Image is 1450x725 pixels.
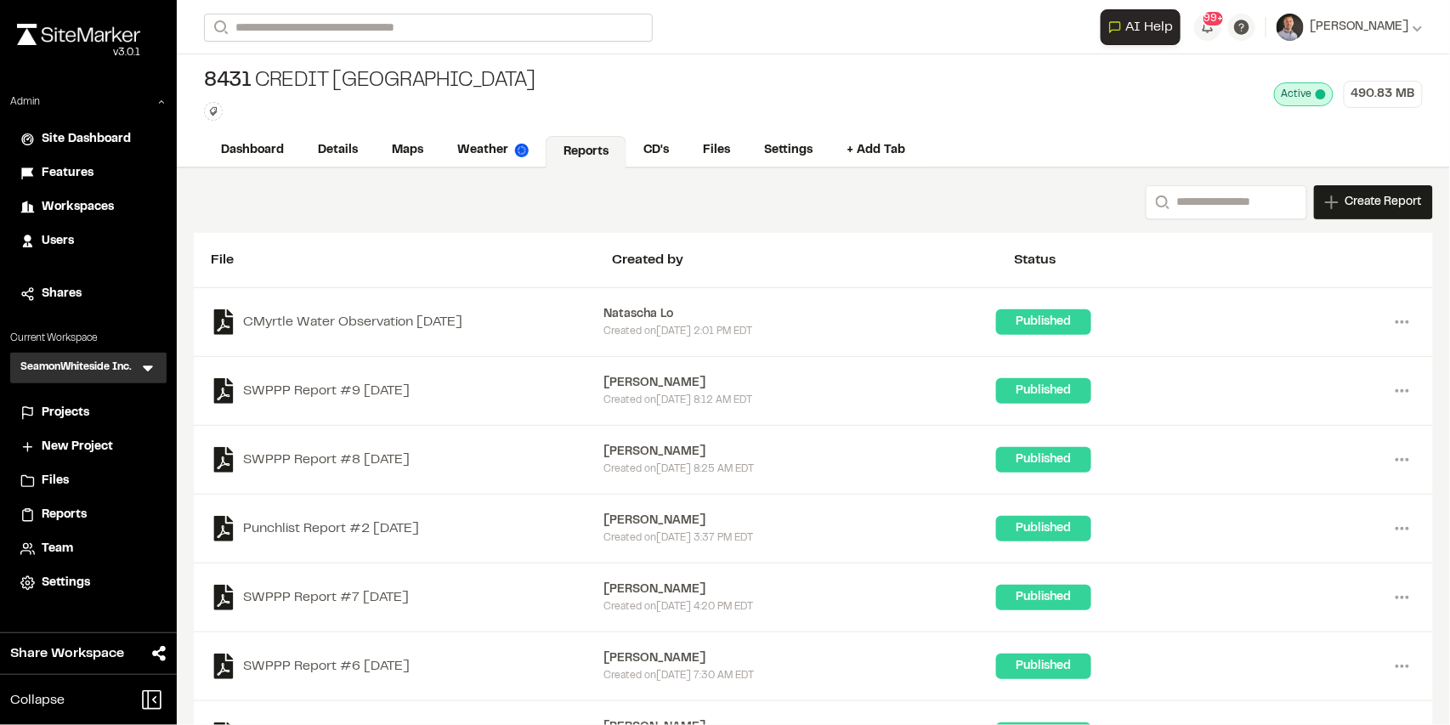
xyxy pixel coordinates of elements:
span: Projects [42,404,89,422]
a: Details [301,134,375,167]
a: Users [20,232,156,251]
a: CD's [626,134,686,167]
button: Search [204,14,235,42]
a: Settings [747,134,830,167]
span: Files [42,472,69,490]
span: Create Report [1345,193,1422,212]
a: SWPPP Report #7 [DATE] [211,585,603,610]
div: Published [996,654,1091,679]
h3: SeamonWhiteside Inc. [20,360,132,377]
a: Maps [375,134,440,167]
a: Shares [20,285,156,303]
div: Created on [DATE] 7:30 AM EDT [603,668,996,683]
a: Punchlist Report #2 [DATE] [211,516,603,541]
div: Created by [613,250,1015,270]
span: This project is active and counting against your active project count. [1316,89,1326,99]
a: Reports [546,136,626,168]
div: Published [996,309,1091,335]
a: SWPPP Report #6 [DATE] [211,654,603,679]
div: Open AI Assistant [1101,9,1187,45]
a: Reports [20,506,156,524]
a: Settings [20,574,156,592]
span: Settings [42,574,90,592]
a: Files [686,134,747,167]
img: precipai.png [515,144,529,157]
div: Published [996,585,1091,610]
div: Oh geez...please don't... [17,45,140,60]
span: Reports [42,506,87,524]
img: rebrand.png [17,24,140,45]
button: Search [1146,185,1176,219]
div: Natascha Lo [603,305,996,324]
div: [PERSON_NAME] [603,512,996,530]
a: Weather [440,134,546,167]
span: Site Dashboard [42,130,131,149]
a: Projects [20,404,156,422]
button: Edit Tags [204,102,223,121]
a: New Project [20,438,156,456]
span: 8431 [204,68,252,95]
button: Open AI Assistant [1101,9,1181,45]
a: Features [20,164,156,183]
span: Users [42,232,74,251]
div: Created on [DATE] 3:37 PM EDT [603,530,996,546]
span: Features [42,164,93,183]
a: Team [20,540,156,558]
p: Admin [10,94,40,110]
a: Site Dashboard [20,130,156,149]
div: Created on [DATE] 4:20 PM EDT [603,599,996,615]
button: 99+ [1194,14,1221,41]
div: This project is active and counting against your active project count. [1274,82,1334,106]
a: SWPPP Report #9 [DATE] [211,378,603,404]
div: [PERSON_NAME] [603,443,996,462]
a: + Add Tab [830,134,922,167]
span: Workspaces [42,198,114,217]
span: New Project [42,438,113,456]
a: Dashboard [204,134,301,167]
div: 490.83 MB [1344,81,1423,108]
span: Team [42,540,73,558]
span: Shares [42,285,82,303]
a: Files [20,472,156,490]
div: [PERSON_NAME] [603,649,996,668]
div: File [211,250,613,270]
div: Published [996,516,1091,541]
a: Workspaces [20,198,156,217]
div: Published [996,447,1091,473]
div: Credit [GEOGRAPHIC_DATA] [204,68,535,95]
div: Published [996,378,1091,404]
span: Active [1282,87,1312,102]
span: Collapse [10,690,65,711]
div: Status [1014,250,1416,270]
div: [PERSON_NAME] [603,374,996,393]
span: 99+ [1204,11,1223,26]
p: Current Workspace [10,331,167,346]
button: [PERSON_NAME] [1277,14,1423,41]
div: Created on [DATE] 8:12 AM EDT [603,393,996,408]
span: Share Workspace [10,643,124,664]
span: AI Help [1125,17,1173,37]
div: [PERSON_NAME] [603,581,996,599]
div: Created on [DATE] 8:25 AM EDT [603,462,996,477]
a: SWPPP Report #8 [DATE] [211,447,603,473]
span: [PERSON_NAME] [1311,18,1409,37]
a: CMyrtle Water Observation [DATE] [211,309,603,335]
div: Created on [DATE] 2:01 PM EDT [603,324,996,339]
img: User [1277,14,1304,41]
